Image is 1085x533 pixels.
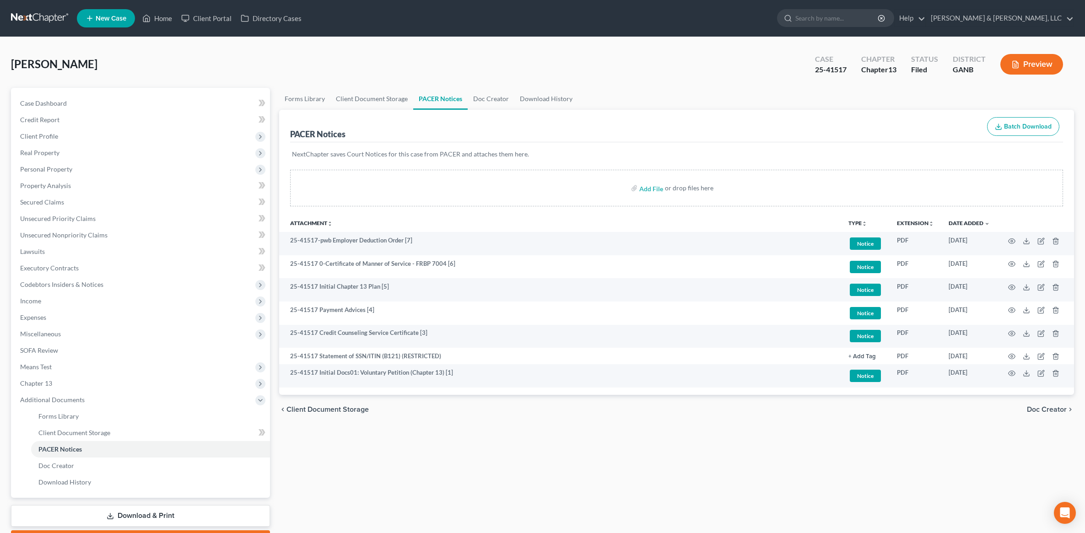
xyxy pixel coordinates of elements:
i: unfold_more [928,221,934,226]
button: Doc Creator chevron_right [1027,406,1074,413]
a: [PERSON_NAME] & [PERSON_NAME], LLC [926,10,1074,27]
span: Additional Documents [20,396,85,404]
span: Codebtors Insiders & Notices [20,280,103,288]
span: Download History [38,478,91,486]
a: Notice [848,368,882,383]
div: District [953,54,986,65]
button: chevron_left Client Document Storage [279,406,369,413]
a: Credit Report [13,112,270,128]
span: Unsecured Nonpriority Claims [20,231,108,239]
div: Case [815,54,847,65]
span: Forms Library [38,412,79,420]
td: 25-41517 Statement of SSN/ITIN (B121) (RESTRICTED) [279,348,841,364]
a: Attachmentunfold_more [290,220,333,226]
span: Secured Claims [20,198,64,206]
span: Miscellaneous [20,330,61,338]
div: Filed [911,65,938,75]
i: chevron_right [1067,406,1074,413]
span: Batch Download [1004,123,1052,130]
span: Client Document Storage [38,429,110,436]
div: Chapter [861,54,896,65]
span: Notice [850,307,881,319]
a: PACER Notices [413,88,468,110]
a: Date Added expand_more [949,220,990,226]
td: 25-41517 Initial Docs01: Voluntary Petition (Chapter 13) [1] [279,364,841,388]
a: Notice [848,306,882,321]
span: PACER Notices [38,445,82,453]
td: PDF [890,232,941,255]
a: Client Document Storage [31,425,270,441]
span: Doc Creator [1027,406,1067,413]
a: Secured Claims [13,194,270,210]
span: [PERSON_NAME] [11,57,97,70]
span: Real Property [20,149,59,156]
a: Forms Library [279,88,330,110]
span: Property Analysis [20,182,71,189]
a: Doc Creator [468,88,514,110]
span: Income [20,297,41,305]
i: expand_more [984,221,990,226]
a: Property Analysis [13,178,270,194]
span: Lawsuits [20,248,45,255]
span: 13 [888,65,896,74]
span: Notice [850,370,881,382]
span: Case Dashboard [20,99,67,107]
a: PACER Notices [31,441,270,458]
div: or drop files here [665,183,713,193]
a: Directory Cases [236,10,306,27]
a: Extensionunfold_more [897,220,934,226]
i: unfold_more [862,221,867,226]
div: 25-41517 [815,65,847,75]
td: PDF [890,348,941,364]
div: Open Intercom Messenger [1054,502,1076,524]
td: 25-41517-pwb Employer Deduction Order [7] [279,232,841,255]
a: Doc Creator [31,458,270,474]
td: PDF [890,364,941,388]
td: 25-41517 Payment Advices [4] [279,301,841,325]
i: chevron_left [279,406,286,413]
td: [DATE] [941,364,997,388]
div: PACER Notices [290,129,345,140]
span: Doc Creator [38,462,74,469]
a: Download & Print [11,505,270,527]
a: Unsecured Priority Claims [13,210,270,227]
td: [DATE] [941,348,997,364]
div: Chapter [861,65,896,75]
span: Notice [850,261,881,273]
a: Home [138,10,177,27]
a: Lawsuits [13,243,270,260]
a: + Add Tag [848,352,882,361]
p: NextChapter saves Court Notices for this case from PACER and attaches them here. [292,150,1061,159]
span: Credit Report [20,116,59,124]
a: Notice [848,282,882,297]
a: Notice [848,328,882,344]
td: PDF [890,301,941,325]
span: Executory Contracts [20,264,79,272]
span: Notice [850,237,881,250]
a: Client Portal [177,10,236,27]
span: Notice [850,284,881,296]
span: Means Test [20,363,52,371]
button: + Add Tag [848,354,876,360]
a: Download History [514,88,578,110]
a: Case Dashboard [13,95,270,112]
span: Chapter 13 [20,379,52,387]
span: Unsecured Priority Claims [20,215,96,222]
td: 25-41517 0-Certificate of Manner of Service - FRBP 7004 [6] [279,255,841,279]
div: GANB [953,65,986,75]
td: [DATE] [941,301,997,325]
span: Expenses [20,313,46,321]
span: Client Document Storage [286,406,369,413]
span: New Case [96,15,126,22]
a: Forms Library [31,408,270,425]
td: [DATE] [941,255,997,279]
span: Notice [850,330,881,342]
a: Notice [848,236,882,251]
td: [DATE] [941,325,997,348]
td: [DATE] [941,232,997,255]
div: Status [911,54,938,65]
a: Help [895,10,925,27]
span: Personal Property [20,165,72,173]
button: TYPEunfold_more [848,221,867,226]
a: Download History [31,474,270,490]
